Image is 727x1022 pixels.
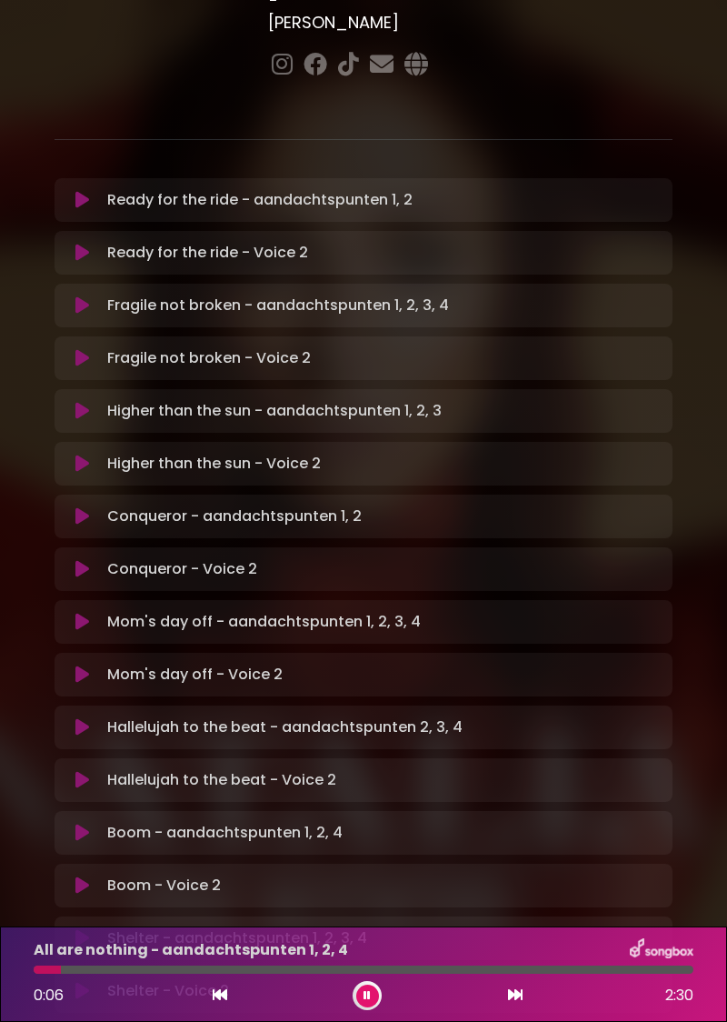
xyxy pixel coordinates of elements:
[107,347,311,369] p: Fragile not broken - Voice 2
[107,716,463,738] p: Hallelujah to the beat - aandachtspunten 2, 3, 4
[107,453,321,475] p: Higher than the sun - Voice 2
[107,611,421,633] p: Mom's day off - aandachtspunten 1, 2, 3, 4
[34,985,64,1006] span: 0:06
[107,769,336,791] p: Hallelujah to the beat - Voice 2
[107,400,442,422] p: Higher than the sun - aandachtspunten 1, 2, 3
[630,938,693,962] img: songbox-logo-white.png
[107,189,413,211] p: Ready for the ride - aandachtspunten 1, 2
[107,242,308,264] p: Ready for the ride - Voice 2
[107,875,221,897] p: Boom - Voice 2
[107,664,283,686] p: Mom's day off - Voice 2
[268,13,672,33] h3: [PERSON_NAME]
[107,506,362,527] p: Conqueror - aandachtspunten 1, 2
[665,985,693,1007] span: 2:30
[107,822,343,844] p: Boom - aandachtspunten 1, 2, 4
[107,295,449,316] p: Fragile not broken - aandachtspunten 1, 2, 3, 4
[107,558,257,580] p: Conqueror - Voice 2
[34,939,348,961] p: All are nothing - aandachtspunten 1, 2, 4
